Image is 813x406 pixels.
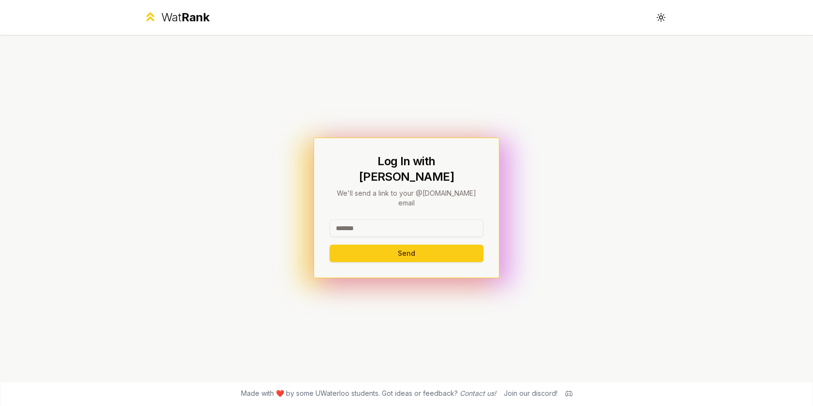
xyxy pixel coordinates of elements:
span: Rank [181,10,210,24]
p: We'll send a link to your @[DOMAIN_NAME] email [330,188,483,208]
a: WatRank [143,10,210,25]
button: Send [330,245,483,262]
div: Join our discord! [504,389,557,398]
span: Made with ❤️ by some UWaterloo students. Got ideas or feedback? [241,389,496,398]
h1: Log In with [PERSON_NAME] [330,154,483,185]
a: Contact us! [460,389,496,397]
div: Wat [161,10,210,25]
